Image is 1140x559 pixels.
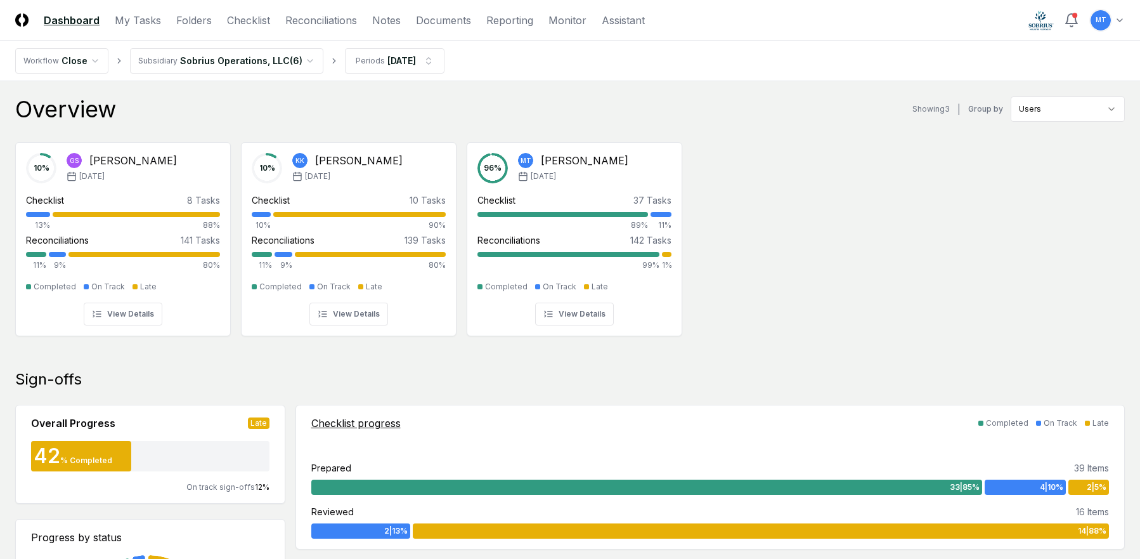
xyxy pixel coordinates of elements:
[633,194,671,207] div: 37 Tasks
[23,55,59,67] div: Workflow
[630,233,671,247] div: 142 Tasks
[543,281,576,293] div: On Track
[140,281,157,293] div: Late
[252,220,271,231] div: 10%
[311,505,354,518] div: Reviewed
[311,461,351,475] div: Prepared
[241,132,457,336] a: 10%KK[PERSON_NAME][DATE]Checklist10 Tasks10%90%Reconciliations139 Tasks11%9%80%CompletedOn TrackL...
[950,482,980,493] span: 33 | 85 %
[485,281,528,293] div: Completed
[31,530,269,545] div: Progress by status
[181,233,220,247] div: 141 Tasks
[248,418,269,429] div: Late
[79,171,105,182] span: [DATE]
[366,281,382,293] div: Late
[345,48,444,74] button: Periods[DATE]
[477,233,540,247] div: Reconciliations
[295,260,446,271] div: 80%
[986,418,1028,429] div: Completed
[275,260,292,271] div: 9%
[311,416,401,431] div: Checklist progress
[26,220,50,231] div: 13%
[186,482,255,492] span: On track sign-offs
[1089,9,1112,32] button: MT
[295,405,1125,549] a: Checklist progressCompletedOn TrackLatePrepared39 Items33|85%4|10%2|5%Reviewed16 Items2|13%14|88%
[15,132,231,336] a: 10%GS[PERSON_NAME][DATE]Checklist8 Tasks13%88%Reconciliations141 Tasks11%9%80%CompletedOn TrackLa...
[477,220,648,231] div: 89%
[15,96,116,122] div: Overview
[15,13,29,27] img: Logo
[602,13,645,28] a: Assistant
[305,171,330,182] span: [DATE]
[1092,418,1109,429] div: Late
[44,13,100,28] a: Dashboard
[273,220,446,231] div: 90%
[315,153,403,168] div: [PERSON_NAME]
[1028,10,1054,30] img: Sobrius logo
[531,171,556,182] span: [DATE]
[387,54,416,67] div: [DATE]
[252,194,290,207] div: Checklist
[356,55,385,67] div: Periods
[252,260,272,271] div: 11%
[317,281,351,293] div: On Track
[227,13,270,28] a: Checklist
[187,194,220,207] div: 8 Tasks
[486,13,533,28] a: Reporting
[651,220,671,231] div: 11%
[89,153,177,168] div: [PERSON_NAME]
[521,156,531,166] span: MT
[467,132,682,336] a: 96%MT[PERSON_NAME][DATE]Checklist37 Tasks89%11%Reconciliations142 Tasks99%1%CompletedOn TrackLate...
[477,260,659,271] div: 99%
[1078,525,1106,537] span: 14 | 88 %
[1096,15,1106,25] span: MT
[255,482,269,492] span: 12 %
[91,281,125,293] div: On Track
[84,303,162,326] button: View Details
[416,13,471,28] a: Documents
[31,446,60,466] div: 42
[34,281,76,293] div: Completed
[912,103,950,115] div: Showing 3
[68,260,220,271] div: 80%
[259,281,302,293] div: Completed
[15,48,444,74] nav: breadcrumb
[384,525,408,537] span: 2 | 13 %
[70,156,79,166] span: GS
[410,194,446,207] div: 10 Tasks
[252,233,314,247] div: Reconciliations
[1044,418,1077,429] div: On Track
[477,194,515,207] div: Checklist
[60,455,112,466] div: % Completed
[15,369,1125,390] div: Sign-offs
[31,416,115,431] div: Overall Progress
[26,194,64,207] div: Checklist
[1040,482,1063,493] span: 4 | 10 %
[548,13,586,28] a: Monitor
[309,303,388,326] button: View Details
[1074,461,1109,475] div: 39 Items
[662,260,671,271] div: 1%
[26,260,46,271] div: 11%
[26,233,89,247] div: Reconciliations
[968,105,1003,113] label: Group by
[138,55,178,67] div: Subsidiary
[115,13,161,28] a: My Tasks
[295,156,304,166] span: KK
[957,103,961,116] div: |
[541,153,628,168] div: [PERSON_NAME]
[535,303,614,326] button: View Details
[53,220,220,231] div: 88%
[176,13,212,28] a: Folders
[49,260,66,271] div: 9%
[1076,505,1109,518] div: 16 Items
[372,13,401,28] a: Notes
[592,281,608,293] div: Late
[285,13,357,28] a: Reconciliations
[1087,482,1106,493] span: 2 | 5 %
[405,233,446,247] div: 139 Tasks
